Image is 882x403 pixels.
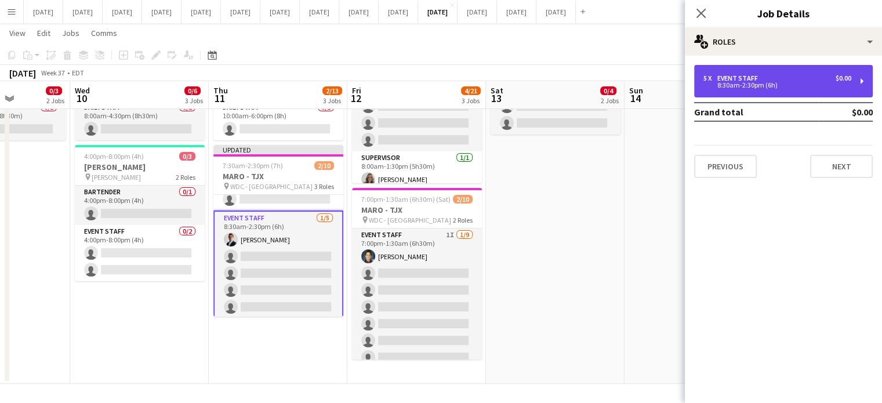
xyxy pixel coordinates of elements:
[223,161,283,170] span: 7:30am-2:30pm (7h)
[810,155,873,178] button: Next
[176,173,195,181] span: 2 Roles
[339,1,379,23] button: [DATE]
[352,188,482,360] app-job-card: 7:00pm-1:30am (6h30m) (Sat)2/10MARO - TJX WDC - [GEOGRAPHIC_DATA]2 RolesEvent Staff1I1/97:00pm-1:...
[418,1,458,23] button: [DATE]
[142,1,182,23] button: [DATE]
[184,86,201,95] span: 0/6
[46,96,64,105] div: 2 Jobs
[491,85,503,96] span: Sat
[5,26,30,41] a: View
[818,103,873,121] td: $0.00
[536,1,576,23] button: [DATE]
[694,103,818,121] td: Grand total
[600,86,616,95] span: 0/4
[361,195,451,204] span: 7:00pm-1:30am (6h30m) (Sat)
[179,152,195,161] span: 0/3
[685,6,882,21] h3: Job Details
[9,28,26,38] span: View
[103,1,142,23] button: [DATE]
[91,28,117,38] span: Comms
[703,82,851,88] div: 8:30am-2:30pm (6h)
[46,86,62,95] span: 0/3
[230,182,313,191] span: WDC - [GEOGRAPHIC_DATA]
[185,96,203,105] div: 3 Jobs
[352,228,482,402] app-card-role: Event Staff1I1/97:00pm-1:30am (6h30m)[PERSON_NAME]
[300,1,339,23] button: [DATE]
[601,96,619,105] div: 2 Jobs
[75,85,90,96] span: Wed
[213,101,343,140] app-card-role: Daily Staff0/110:00am-6:00pm (8h)
[182,1,221,23] button: [DATE]
[221,1,260,23] button: [DATE]
[75,145,205,281] app-job-card: 4:00pm-8:00pm (4h)0/3[PERSON_NAME] [PERSON_NAME]2 RolesBartender0/14:00pm-8:00pm (4h) Event Staff...
[213,145,343,154] div: Updated
[9,67,36,79] div: [DATE]
[260,1,300,23] button: [DATE]
[73,92,90,105] span: 10
[322,86,342,95] span: 2/13
[694,155,757,178] button: Previous
[213,85,228,96] span: Thu
[62,28,79,38] span: Jobs
[72,68,84,77] div: EDT
[685,28,882,56] div: Roles
[314,182,334,191] span: 3 Roles
[75,162,205,172] h3: [PERSON_NAME]
[323,96,342,105] div: 3 Jobs
[629,85,643,96] span: Sun
[350,92,361,105] span: 12
[37,28,50,38] span: Edit
[212,92,228,105] span: 11
[75,225,205,281] app-card-role: Event Staff0/24:00pm-8:00pm (4h)
[461,86,481,95] span: 4/21
[717,74,763,82] div: Event Staff
[352,205,482,215] h3: MARO - TJX
[38,68,67,77] span: Week 37
[836,74,851,82] div: $0.00
[458,1,497,23] button: [DATE]
[32,26,55,41] a: Edit
[75,186,205,225] app-card-role: Bartender0/14:00pm-8:00pm (4h)
[627,92,643,105] span: 14
[497,1,536,23] button: [DATE]
[213,210,343,320] app-card-role: Event Staff1/58:30am-2:30pm (6h)[PERSON_NAME]
[63,1,103,23] button: [DATE]
[314,161,334,170] span: 2/10
[86,26,122,41] a: Comms
[352,151,482,191] app-card-role: Supervisor1/18:00am-1:30pm (5h30m)[PERSON_NAME]
[352,85,361,96] span: Fri
[379,1,418,23] button: [DATE]
[24,1,63,23] button: [DATE]
[84,152,144,161] span: 4:00pm-8:00pm (4h)
[462,96,480,105] div: 3 Jobs
[57,26,84,41] a: Jobs
[213,171,343,181] h3: MARO - TJX
[92,173,141,181] span: [PERSON_NAME]
[213,145,343,317] app-job-card: Updated7:30am-2:30pm (7h)2/10MARO - TJX WDC - [GEOGRAPHIC_DATA]3 Roles Event Staff1/58:30am-2:30p...
[453,216,473,224] span: 2 Roles
[369,216,451,224] span: WDC - [GEOGRAPHIC_DATA]
[453,195,473,204] span: 2/10
[703,74,717,82] div: 5 x
[489,92,503,105] span: 13
[75,101,205,140] app-card-role: Daily Staff0/18:00am-4:30pm (8h30m)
